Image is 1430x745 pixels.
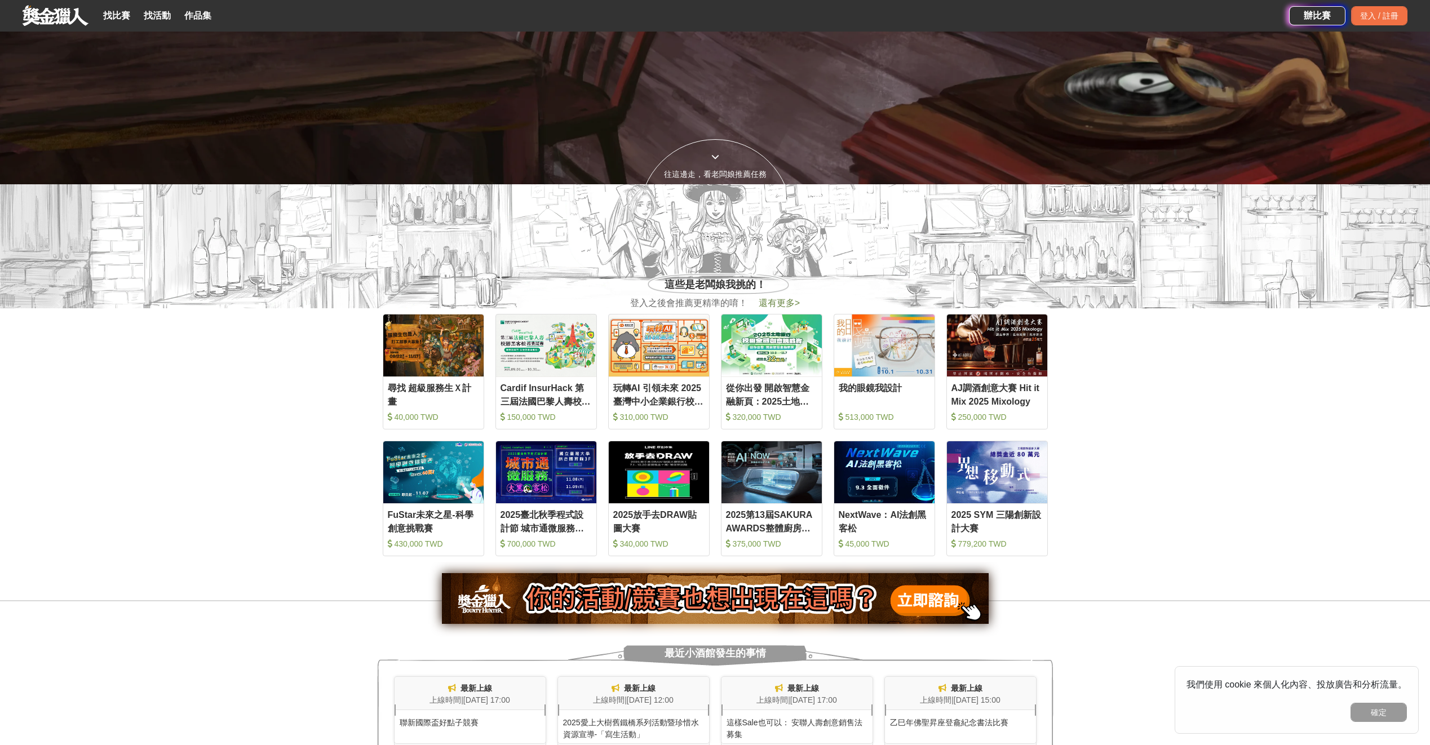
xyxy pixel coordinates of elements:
[609,441,709,503] img: Cover Image
[726,382,817,407] div: 從你出發 開啟智慧金融新頁：2025土地銀行校園金融創意挑戰賽
[834,441,935,503] img: Cover Image
[180,8,216,24] a: 作品集
[951,411,1043,423] div: 250,000 TWD
[726,411,817,423] div: 320,000 TWD
[951,684,982,693] span: 最新上線
[834,314,935,376] img: Cover Image
[951,382,1043,407] div: AJ調酒創意大賽 Hit it Mix 2025 Mixology
[495,314,597,429] a: Cover ImageCardif InsurHack 第三屆法國巴黎人壽校園黑客松商業競賽 150,000 TWD
[834,441,935,556] a: Cover ImageNextWave：AI法創黑客松 45,000 TWD
[721,441,822,556] a: Cover Image2025第13屆SAKURA AWARDS整體廚房設計大賽 375,000 TWD
[613,538,705,549] div: 340,000 TWD
[501,538,592,549] div: 700,000 TWD
[721,676,873,744] a: 最新上線上線時間|[DATE] 17:00這樣Sale也可以： 安聯人壽創意銷售法募集
[885,694,1036,706] div: 上線時間 | [DATE] 15:00
[383,314,484,376] img: Cover Image
[630,296,747,310] span: 登入之後會推薦更精準的唷！
[442,573,989,624] img: 905fc34d-8193-4fb2-a793-270a69788fd0.png
[951,538,1043,549] div: 779,200 TWD
[613,382,705,407] div: 玩轉AI 引領未來 2025臺灣中小企業銀行校園金融科技創意挑戰賽
[947,314,1047,376] img: Cover Image
[383,441,484,503] img: Cover Image
[624,684,656,693] span: 最新上線
[388,508,479,534] div: FuStar未來之星-科學創意挑戰賽
[496,441,596,503] img: Cover Image
[395,710,546,729] div: 聯新國際盃好點子競賽
[383,441,484,556] a: Cover ImageFuStar未來之星-科學創意挑戰賽 430,000 TWD
[394,676,546,744] a: 最新上線上線時間|[DATE] 17:00聯新國際盃好點子競賽
[613,508,705,534] div: 2025放手去DRAW貼圖大賽
[759,298,800,308] a: 還有更多>
[1186,680,1407,689] span: 我們使用 cookie 來個人化內容、投放廣告和分析流量。
[759,298,800,308] span: 還有更多 >
[721,441,822,503] img: Cover Image
[558,710,709,740] div: 2025愛上大樹舊鐵橋系列活動暨珍惜水資源宣導-「寫生活動」
[558,694,709,706] div: 上線時間 | [DATE] 12:00
[557,676,710,744] a: 最新上線上線時間|[DATE] 12:002025愛上大樹舊鐵橋系列活動暨珍惜水資源宣導-「寫生活動」
[726,508,817,534] div: 2025第13屆SAKURA AWARDS整體廚房設計大賽
[1351,6,1407,25] div: 登入 / 註冊
[388,538,479,549] div: 430,000 TWD
[665,277,766,292] span: 這些是老闆娘我挑的！
[496,314,596,376] img: Cover Image
[495,441,597,556] a: Cover Image2025臺北秋季程式設計節 城市通微服務大黑客松 700,000 TWD
[665,641,766,666] span: 最近小酒館發生的事情
[884,676,1037,744] a: 最新上線上線時間|[DATE] 15:00乙巳年佛聖昇座登龕紀念書法比賽
[609,314,709,376] img: Cover Image
[839,382,930,407] div: 我的眼鏡我設計
[1351,703,1407,722] button: 確定
[608,441,710,556] a: Cover Image2025放手去DRAW貼圖大賽 340,000 TWD
[1289,6,1345,25] a: 辦比賽
[726,538,817,549] div: 375,000 TWD
[395,694,546,706] div: 上線時間 | [DATE] 17:00
[501,508,592,534] div: 2025臺北秋季程式設計節 城市通微服務大黑客松
[613,411,705,423] div: 310,000 TWD
[946,314,1048,429] a: Cover ImageAJ調酒創意大賽 Hit it Mix 2025 Mixology 250,000 TWD
[501,382,592,407] div: Cardif InsurHack 第三屆法國巴黎人壽校園黑客松商業競賽
[834,314,935,429] a: Cover Image我的眼鏡我設計 513,000 TWD
[839,508,930,534] div: NextWave：AI法創黑客松
[640,168,791,180] div: 往這邊走，看老闆娘推薦任務
[461,684,492,693] span: 最新上線
[839,411,930,423] div: 513,000 TWD
[388,411,479,423] div: 40,000 TWD
[946,441,1048,556] a: Cover Image2025 SYM 三陽創新設計大賽 779,200 TWD
[501,411,592,423] div: 150,000 TWD
[99,8,135,24] a: 找比賽
[951,508,1043,534] div: 2025 SYM 三陽創新設計大賽
[839,538,930,549] div: 45,000 TWD
[947,441,1047,503] img: Cover Image
[885,710,1036,729] div: 乙巳年佛聖昇座登龕紀念書法比賽
[608,314,710,429] a: Cover Image玩轉AI 引領未來 2025臺灣中小企業銀行校園金融科技創意挑戰賽 310,000 TWD
[721,314,822,429] a: Cover Image從你出發 開啟智慧金融新頁：2025土地銀行校園金融創意挑戰賽 320,000 TWD
[383,314,484,429] a: Cover Image尋找 超級服務生Ｘ計畫 40,000 TWD
[721,314,822,376] img: Cover Image
[721,694,873,706] div: 上線時間 | [DATE] 17:00
[139,8,175,24] a: 找活動
[787,684,819,693] span: 最新上線
[721,710,873,740] div: 這樣Sale也可以： 安聯人壽創意銷售法募集
[388,382,479,407] div: 尋找 超級服務生Ｘ計畫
